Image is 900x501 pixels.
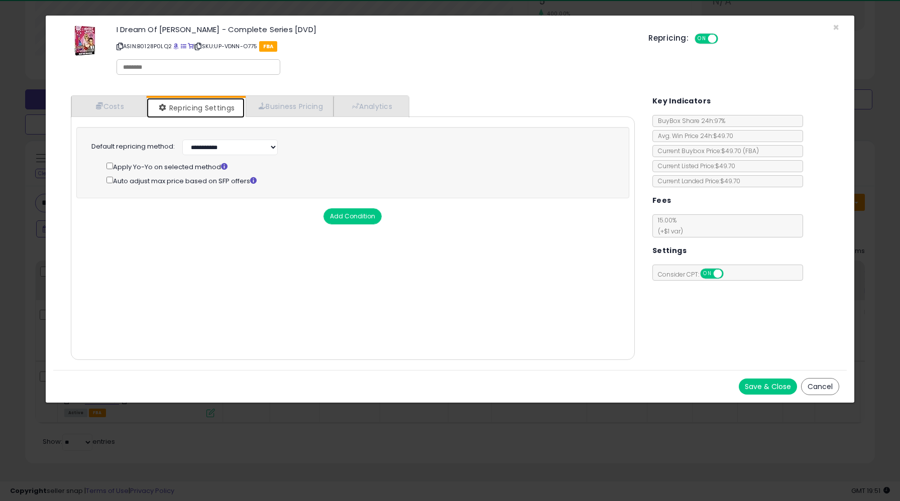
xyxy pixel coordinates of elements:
[71,96,147,116] a: Costs
[833,20,839,35] span: ×
[653,227,683,235] span: (+$1 var)
[653,162,735,170] span: Current Listed Price: $49.70
[652,95,711,107] h5: Key Indicators
[696,35,708,43] span: ON
[653,147,759,155] span: Current Buybox Price:
[181,42,186,50] a: All offer listings
[717,35,733,43] span: OFF
[801,378,839,395] button: Cancel
[743,147,759,155] span: ( FBA )
[721,147,759,155] span: $49.70
[259,41,278,52] span: FBA
[701,270,714,278] span: ON
[106,175,614,186] div: Auto adjust max price based on SFP offers
[188,42,193,50] a: Your listing only
[333,96,408,116] a: Analytics
[147,98,245,118] a: Repricing Settings
[323,208,382,224] button: Add Condition
[91,142,175,152] label: Default repricing method:
[74,26,95,56] img: 51JAGIw38WL._SL60_.jpg
[106,161,614,172] div: Apply Yo-Yo on selected method
[648,34,689,42] h5: Repricing:
[653,116,725,125] span: BuyBox Share 24h: 97%
[117,38,633,54] p: ASIN: B0128P0LQ2 | SKU: UP-VDNN-O775
[653,132,733,140] span: Avg. Win Price 24h: $49.70
[653,270,737,279] span: Consider CPT:
[653,216,683,235] span: 15.00 %
[739,379,797,395] button: Save & Close
[246,96,333,116] a: Business Pricing
[652,194,671,207] h5: Fees
[652,244,687,257] h5: Settings
[722,270,738,278] span: OFF
[653,177,740,185] span: Current Landed Price: $49.70
[117,26,633,33] h3: I Dream Of [PERSON_NAME] - Complete Series [DVD]
[173,42,179,50] a: BuyBox page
